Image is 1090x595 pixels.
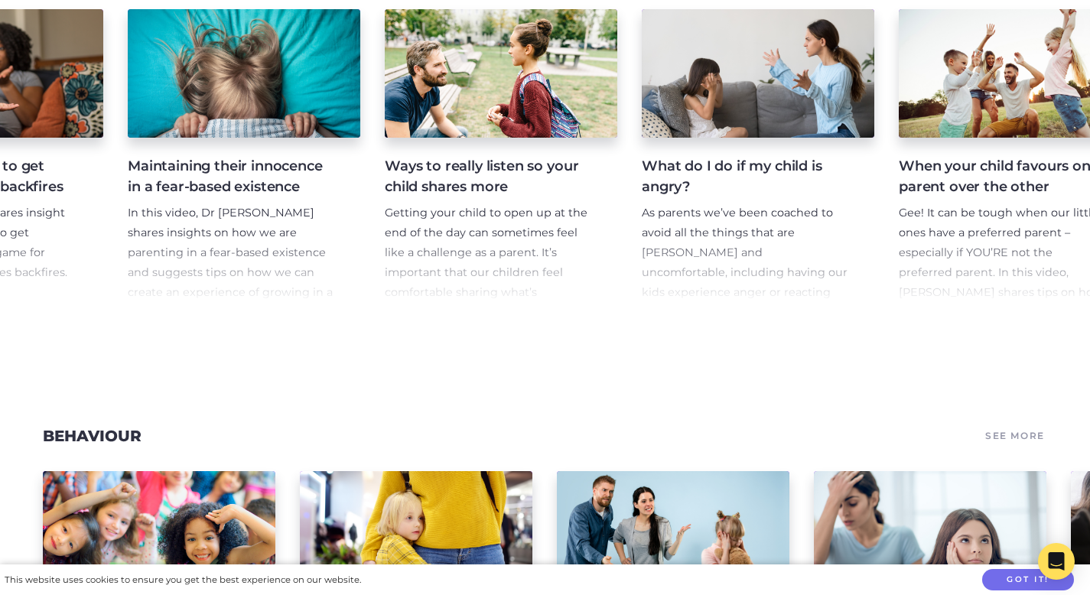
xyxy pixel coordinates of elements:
button: Got it! [982,569,1074,591]
a: Maintaining their innocence in a fear-based existence In this video, Dr [PERSON_NAME] shares insi... [128,9,360,303]
h4: What do I do if my child is angry? [642,156,850,197]
div: Open Intercom Messenger [1038,543,1075,580]
a: Ways to really listen so your child shares more Getting your child to open up at the end of the d... [385,9,617,303]
a: See More [983,425,1047,447]
h4: Ways to really listen so your child shares more [385,156,593,197]
h4: Maintaining their innocence in a fear-based existence [128,156,336,197]
p: Getting your child to open up at the end of the day can sometimes feel like a challenge as a pare... [385,203,593,382]
p: In this video, Dr [PERSON_NAME] shares insights on how we are parenting in a fear-based existence... [128,203,336,323]
a: Behaviour [43,427,142,445]
p: As parents we’ve been coached to avoid all the things that are [PERSON_NAME] and uncomfortable, i... [642,203,850,402]
div: This website uses cookies to ensure you get the best experience on our website. [5,572,361,588]
a: What do I do if my child is angry? As parents we’ve been coached to avoid all the things that are... [642,9,874,303]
